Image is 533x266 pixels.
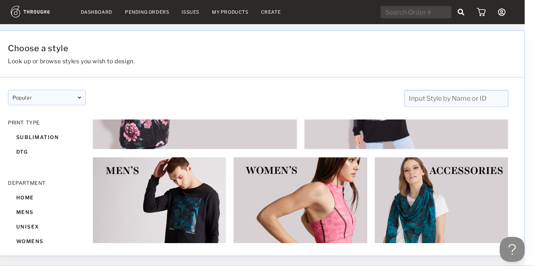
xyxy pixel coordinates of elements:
[8,234,86,249] div: womens
[81,9,112,15] a: Dashboard
[8,190,86,205] div: home
[8,90,86,105] div: popular
[381,6,451,18] input: Search Order #
[261,9,281,15] a: Create
[182,9,199,15] a: Issues
[8,219,86,234] div: unisex
[404,90,508,107] input: Input Style by Name or ID
[8,180,86,186] div: DEPARTMENT
[8,119,86,126] div: PRINT TYPE
[125,9,169,15] a: Pending Orders
[477,8,486,16] img: icon_cart.dab5cea1.svg
[8,130,86,144] div: sublimation
[8,144,86,159] div: dtg
[11,6,68,17] img: logo.1c10ca64.svg
[8,43,424,53] h1: Choose a style
[8,57,424,65] h3: Look up or browse styles you wish to design.
[8,205,86,219] div: mens
[500,237,525,262] iframe: Help Scout Beacon - Open
[212,9,249,15] a: My Products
